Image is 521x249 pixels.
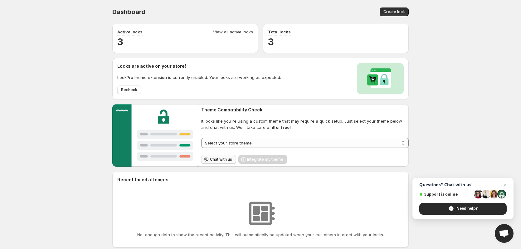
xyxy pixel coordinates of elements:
[268,36,404,48] h2: 3
[210,157,232,162] span: Chat with us
[112,8,145,16] span: Dashboard
[117,29,143,35] p: Active locks
[213,29,253,36] a: View all active locks
[419,192,472,197] span: Support is online
[456,206,478,211] span: Need help?
[419,182,507,187] span: Questions? Chat with us!
[117,63,281,69] h2: Locks are active on your store!
[380,7,409,16] button: Create lock
[501,181,509,188] span: Close chat
[245,198,276,229] img: No resources found
[495,224,514,243] div: Open chat
[117,74,281,81] p: LockPro theme extension is currently enabled. Your locks are working as expected.
[383,9,405,14] span: Create lock
[112,104,199,167] img: Customer support
[117,36,253,48] h2: 3
[357,63,404,94] img: Locks activated
[117,177,168,183] h2: Recent failed attempts
[137,232,384,238] p: Not enough data to show the recent activity. This will automatically be updated when your custome...
[201,118,409,130] span: It looks like you're using a custom theme that may require a quick setup. Just select your theme ...
[268,29,291,35] p: Total locks
[201,107,409,113] h2: Theme Compatibility Check
[274,125,291,130] strong: for free!
[121,87,137,92] span: Recheck
[117,85,141,94] button: Recheck
[201,155,236,164] button: Chat with us
[419,203,507,215] div: Need help?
